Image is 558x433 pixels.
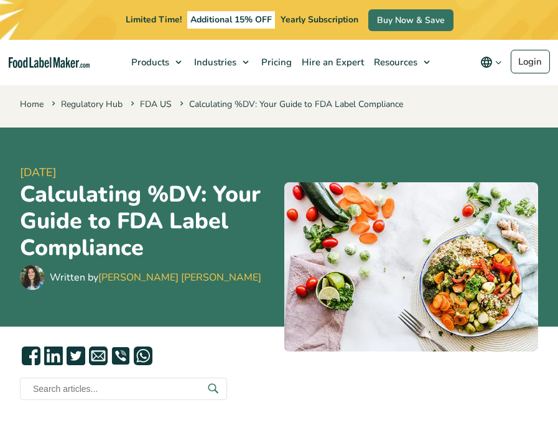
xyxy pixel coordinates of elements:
span: Resources [370,56,419,68]
span: Products [128,56,170,68]
span: Calculating %DV: Your Guide to FDA Label Compliance [177,98,403,110]
a: Pricing [255,40,295,85]
span: Limited Time! [126,14,182,26]
span: [DATE] [20,164,274,181]
input: Search articles... [20,378,227,400]
a: Food Label Maker homepage [9,57,90,68]
span: Industries [190,56,238,68]
span: Hire an Expert [298,56,365,68]
a: Buy Now & Save [368,9,453,31]
a: Regulatory Hub [61,98,123,110]
a: FDA US [140,98,172,110]
a: Hire an Expert [295,40,368,85]
img: Maria Abi Hanna - Food Label Maker [20,265,45,290]
a: Home [20,98,44,110]
span: Yearly Subscription [281,14,358,26]
a: Products [125,40,188,85]
a: [PERSON_NAME] [PERSON_NAME] [98,271,261,284]
a: Industries [188,40,255,85]
button: Change language [472,50,511,75]
h1: Calculating %DV: Your Guide to FDA Label Compliance [20,181,274,261]
span: Pricing [258,56,293,68]
div: Written by [50,270,261,285]
span: Additional 15% OFF [187,11,275,29]
a: Login [511,50,550,73]
a: Resources [368,40,436,85]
